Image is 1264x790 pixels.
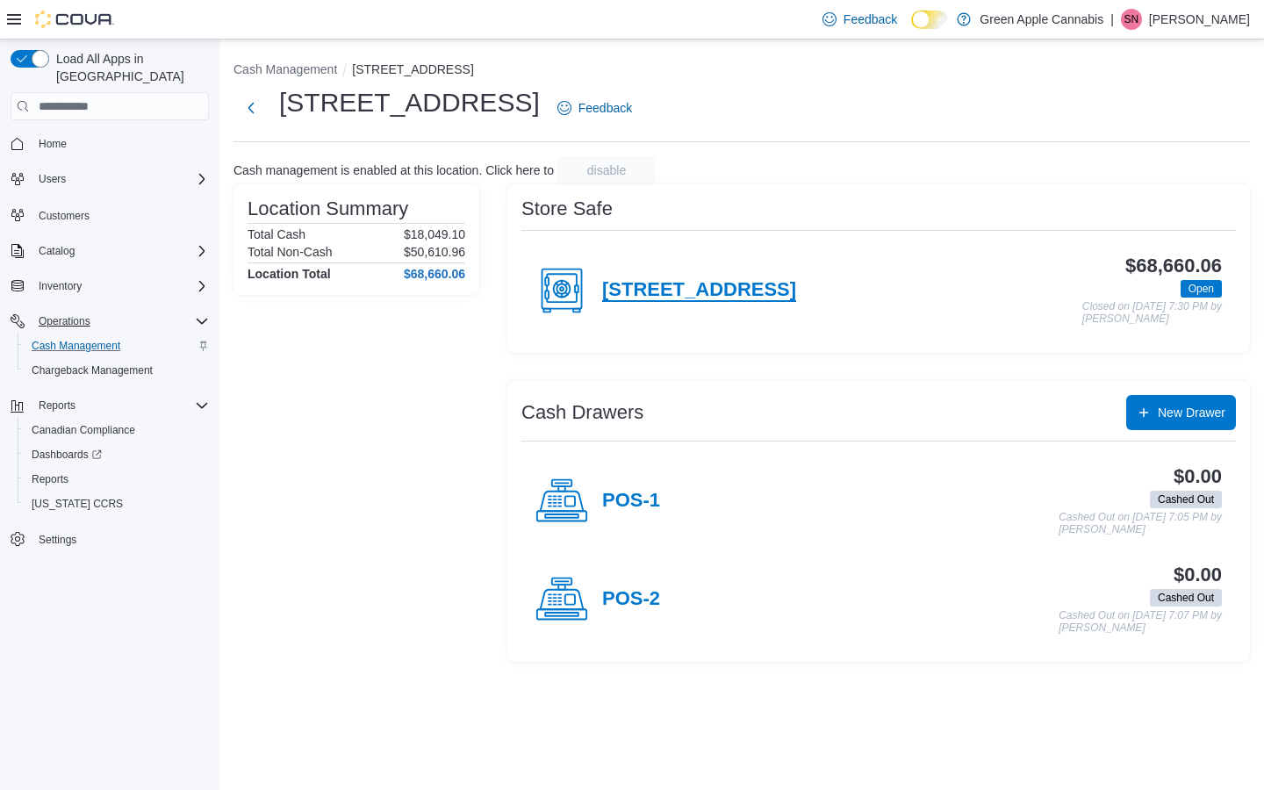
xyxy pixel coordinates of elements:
[521,198,613,219] h3: Store Safe
[32,133,74,154] a: Home
[32,241,209,262] span: Catalog
[39,172,66,186] span: Users
[39,533,76,547] span: Settings
[25,420,209,441] span: Canadian Compliance
[233,62,337,76] button: Cash Management
[4,202,216,227] button: Customers
[32,311,209,332] span: Operations
[32,448,102,462] span: Dashboards
[18,492,216,516] button: [US_STATE] CCRS
[248,198,408,219] h3: Location Summary
[32,205,97,226] a: Customers
[404,267,465,281] h4: $68,660.06
[602,279,796,302] h4: [STREET_ADDRESS]
[32,395,209,416] span: Reports
[32,169,209,190] span: Users
[32,204,209,226] span: Customers
[911,29,912,30] span: Dark Mode
[18,442,216,467] a: Dashboards
[1082,301,1222,325] p: Closed on [DATE] 7:30 PM by [PERSON_NAME]
[25,469,209,490] span: Reports
[25,469,75,490] a: Reports
[602,588,660,611] h4: POS-2
[25,335,127,356] a: Cash Management
[557,156,656,184] button: disable
[1174,466,1222,487] h3: $0.00
[18,467,216,492] button: Reports
[4,527,216,552] button: Settings
[248,245,333,259] h6: Total Non-Cash
[1121,9,1142,30] div: Sheri Norman
[1125,255,1222,276] h3: $68,660.06
[1149,9,1250,30] p: [PERSON_NAME]
[32,311,97,332] button: Operations
[32,528,209,550] span: Settings
[1158,492,1214,507] span: Cashed Out
[911,11,948,29] input: Dark Mode
[404,227,465,241] p: $18,049.10
[49,50,209,85] span: Load All Apps in [GEOGRAPHIC_DATA]
[18,334,216,358] button: Cash Management
[521,402,643,423] h3: Cash Drawers
[39,399,75,413] span: Reports
[25,360,160,381] a: Chargeback Management
[18,418,216,442] button: Canadian Compliance
[25,493,130,514] a: [US_STATE] CCRS
[352,62,473,76] button: [STREET_ADDRESS]
[550,90,639,126] a: Feedback
[4,131,216,156] button: Home
[1174,564,1222,585] h3: $0.00
[25,360,209,381] span: Chargeback Management
[1181,280,1222,298] span: Open
[1124,9,1139,30] span: SN
[39,137,67,151] span: Home
[32,133,209,154] span: Home
[32,395,83,416] button: Reports
[25,420,142,441] a: Canadian Compliance
[980,9,1103,30] p: Green Apple Cannabis
[32,497,123,511] span: [US_STATE] CCRS
[233,163,554,177] p: Cash management is enabled at this location. Click here to
[25,444,209,465] span: Dashboards
[233,90,269,126] button: Next
[1059,512,1222,535] p: Cashed Out on [DATE] 7:05 PM by [PERSON_NAME]
[4,393,216,418] button: Reports
[32,169,73,190] button: Users
[404,245,465,259] p: $50,610.96
[32,472,68,486] span: Reports
[1110,9,1114,30] p: |
[578,99,632,117] span: Feedback
[279,85,540,120] h1: [STREET_ADDRESS]
[25,493,209,514] span: Washington CCRS
[25,444,109,465] a: Dashboards
[844,11,897,28] span: Feedback
[1158,404,1225,421] span: New Drawer
[39,209,90,223] span: Customers
[32,423,135,437] span: Canadian Compliance
[18,358,216,383] button: Chargeback Management
[815,2,904,37] a: Feedback
[1059,610,1222,634] p: Cashed Out on [DATE] 7:07 PM by [PERSON_NAME]
[32,363,153,377] span: Chargeback Management
[587,162,626,179] span: disable
[1126,395,1236,430] button: New Drawer
[1189,281,1214,297] span: Open
[25,335,209,356] span: Cash Management
[4,309,216,334] button: Operations
[4,274,216,298] button: Inventory
[233,61,1250,82] nav: An example of EuiBreadcrumbs
[248,267,331,281] h4: Location Total
[32,339,120,353] span: Cash Management
[602,490,660,513] h4: POS-1
[1150,589,1222,607] span: Cashed Out
[248,227,305,241] h6: Total Cash
[32,276,209,297] span: Inventory
[35,11,114,28] img: Cova
[1158,590,1214,606] span: Cashed Out
[39,279,82,293] span: Inventory
[4,167,216,191] button: Users
[32,241,82,262] button: Catalog
[32,276,89,297] button: Inventory
[4,239,216,263] button: Catalog
[1150,491,1222,508] span: Cashed Out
